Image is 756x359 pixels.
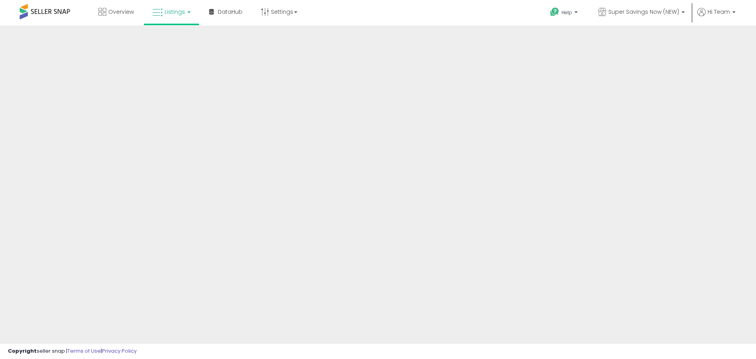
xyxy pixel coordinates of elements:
span: DataHub [218,8,243,16]
a: Help [544,1,586,26]
div: seller snap | | [8,348,137,355]
span: Super Savings Now (NEW) [608,8,679,16]
a: Hi Team [697,8,736,26]
span: Overview [108,8,134,16]
strong: Copyright [8,347,37,355]
a: Terms of Use [67,347,101,355]
a: Privacy Policy [102,347,137,355]
span: Listings [165,8,185,16]
i: Get Help [550,7,560,17]
span: Help [561,9,572,16]
span: Hi Team [708,8,730,16]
